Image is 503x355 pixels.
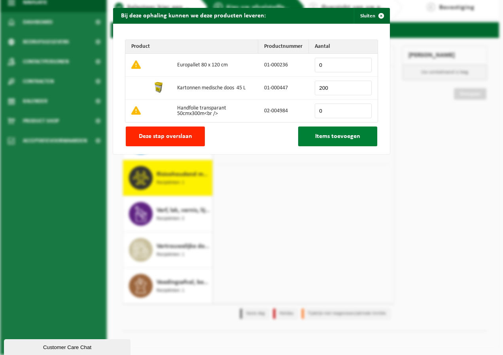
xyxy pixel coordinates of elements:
button: Sluiten [354,8,389,24]
td: 01-000236 [258,54,309,77]
td: Europallet 80 x 120 cm [171,54,258,77]
td: 01-000447 [258,77,309,100]
span: Deze stap overslaan [139,133,192,140]
button: Items toevoegen [298,127,377,146]
span: Items toevoegen [315,133,360,140]
td: 02-004984 [258,100,309,122]
td: Handfolie transparant 50cmx300m<br /> [171,100,258,122]
iframe: chat widget [4,338,132,355]
img: 01-000447 [153,81,165,94]
th: Product [125,40,258,54]
th: Aantal [309,40,378,54]
button: Deze stap overslaan [126,127,205,146]
h2: Bij deze ophaling kunnen we deze producten leveren: [113,8,274,23]
td: Kartonnen medische doos 45 L [171,77,258,100]
th: Productnummer [258,40,309,54]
